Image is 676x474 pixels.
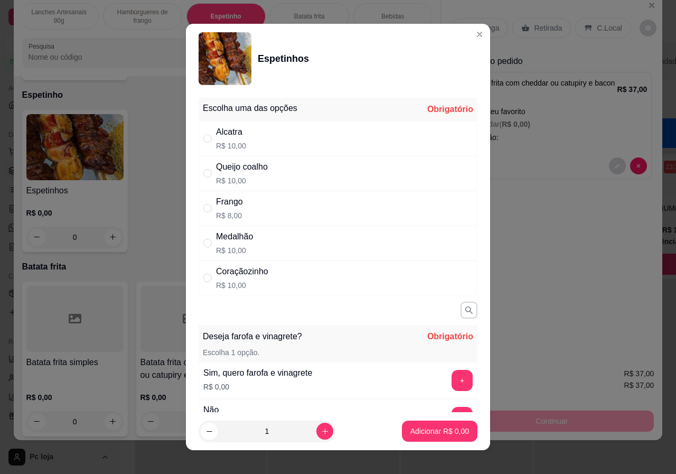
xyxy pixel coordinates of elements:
p: R$ 8,00 [216,210,243,221]
p: Deseja farofa e vinagrete? [203,330,302,343]
button: Close [471,26,488,43]
p: R$ 10,00 [216,280,268,291]
div: Queijo coalho [216,161,268,173]
img: product-image [199,32,251,85]
div: Coraçãozinho [216,265,268,278]
p: Adicionar R$ 0,00 [410,426,469,436]
div: Obrigatório [427,103,473,116]
div: Medalhão [216,230,253,243]
button: Adicionar R$ 0,00 [402,421,477,442]
p: R$ 10,00 [216,175,268,186]
div: Frango [216,196,243,208]
div: Sim, quero farofa e vinagrete [203,367,312,379]
div: Escolha uma das opções [203,102,297,115]
button: add [452,370,473,391]
div: Alcatra [216,126,246,138]
button: add [452,407,473,428]
div: Espetinhos [258,51,309,66]
p: R$ 10,00 [216,245,253,256]
p: R$ 0,00 [203,382,312,392]
p: Obrigatório [427,330,473,343]
p: Escolha 1 opção. [203,347,259,358]
button: decrease-product-quantity [201,423,218,440]
p: R$ 10,00 [216,141,246,151]
div: Não [203,404,229,416]
button: increase-product-quantity [316,423,333,440]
